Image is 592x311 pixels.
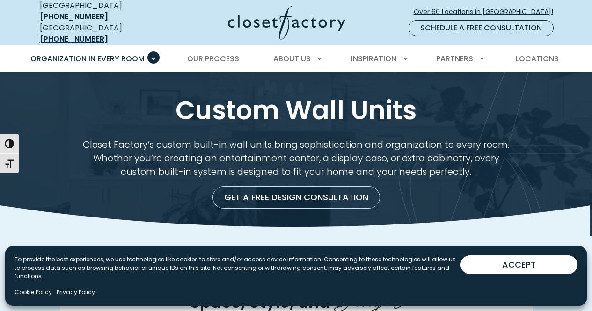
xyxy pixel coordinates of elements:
span: Partners [436,53,473,64]
p: Closet Factory’s custom built-in wall units bring sophistication and organization to every room. ... [82,138,511,179]
span: Organization in Every Room [30,53,145,64]
button: ACCEPT [460,255,577,274]
a: [PHONE_NUMBER] [40,11,108,22]
a: Over 60 Locations in [GEOGRAPHIC_DATA]! [413,4,561,20]
span: Inspiration [351,53,396,64]
a: Schedule a Free Consultation [409,20,554,36]
a: Get a Free Design Consultation [212,186,380,209]
a: Cookie Policy [15,288,52,297]
a: [PHONE_NUMBER] [40,34,108,44]
div: [GEOGRAPHIC_DATA] [40,22,154,45]
span: Our Process [187,53,239,64]
img: Closet Factory Logo [228,6,345,40]
h1: Custom Wall Units [38,95,555,126]
span: Locations [516,53,559,64]
a: Privacy Policy [57,288,95,297]
p: To provide the best experiences, we use technologies like cookies to store and/or access device i... [15,255,460,281]
span: Over 60 Locations in [GEOGRAPHIC_DATA]! [414,7,561,17]
nav: Primary Menu [24,46,569,72]
span: About Us [273,53,311,64]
